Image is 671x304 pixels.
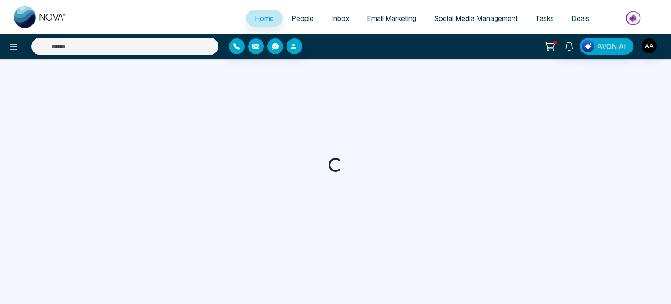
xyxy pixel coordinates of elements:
a: Social Media Management [425,10,526,27]
img: Market-place.gif [602,8,666,28]
span: Deals [571,14,589,23]
span: Inbox [331,14,349,23]
a: Inbox [322,10,358,27]
span: Home [255,14,274,23]
span: People [291,14,314,23]
img: Lead Flow [582,40,594,52]
a: Email Marketing [358,10,425,27]
a: Deals [563,10,598,27]
button: AVON AI [580,38,633,55]
span: AVON AI [597,41,626,52]
span: Tasks [535,14,554,23]
span: Email Marketing [367,14,416,23]
a: People [283,10,322,27]
img: Nova CRM Logo [14,6,66,28]
img: User Avatar [642,38,657,53]
span: Social Media Management [434,14,518,23]
a: Home [246,10,283,27]
a: Tasks [526,10,563,27]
